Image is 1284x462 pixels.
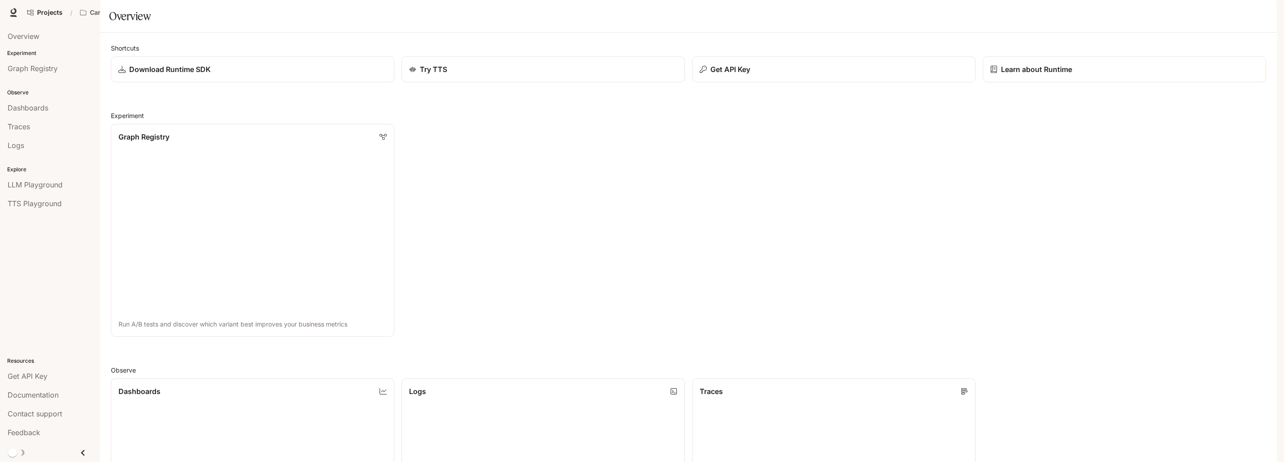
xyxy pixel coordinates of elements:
p: Dashboards [118,386,160,397]
p: Download Runtime SDK [129,64,211,75]
p: CareumEventWorkspace [90,9,140,17]
h2: Observe [111,365,1266,375]
div: / [67,8,76,17]
p: Graph Registry [118,131,169,142]
button: All workspaces [76,4,154,21]
p: Run A/B tests and discover which variant best improves your business metrics [118,320,387,329]
p: Traces [700,386,723,397]
h2: Shortcuts [111,43,1266,53]
span: Projects [37,9,63,17]
p: Get API Key [710,64,750,75]
a: Try TTS [401,56,685,82]
a: Graph RegistryRun A/B tests and discover which variant best improves your business metrics [111,124,394,337]
h2: Experiment [111,111,1266,120]
a: Learn about Runtime [983,56,1266,82]
p: Try TTS [420,64,447,75]
p: Learn about Runtime [1001,64,1072,75]
a: Download Runtime SDK [111,56,394,82]
button: Get API Key [692,56,976,82]
p: Logs [409,386,426,397]
a: Go to projects [23,4,67,21]
h1: Overview [109,7,151,25]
